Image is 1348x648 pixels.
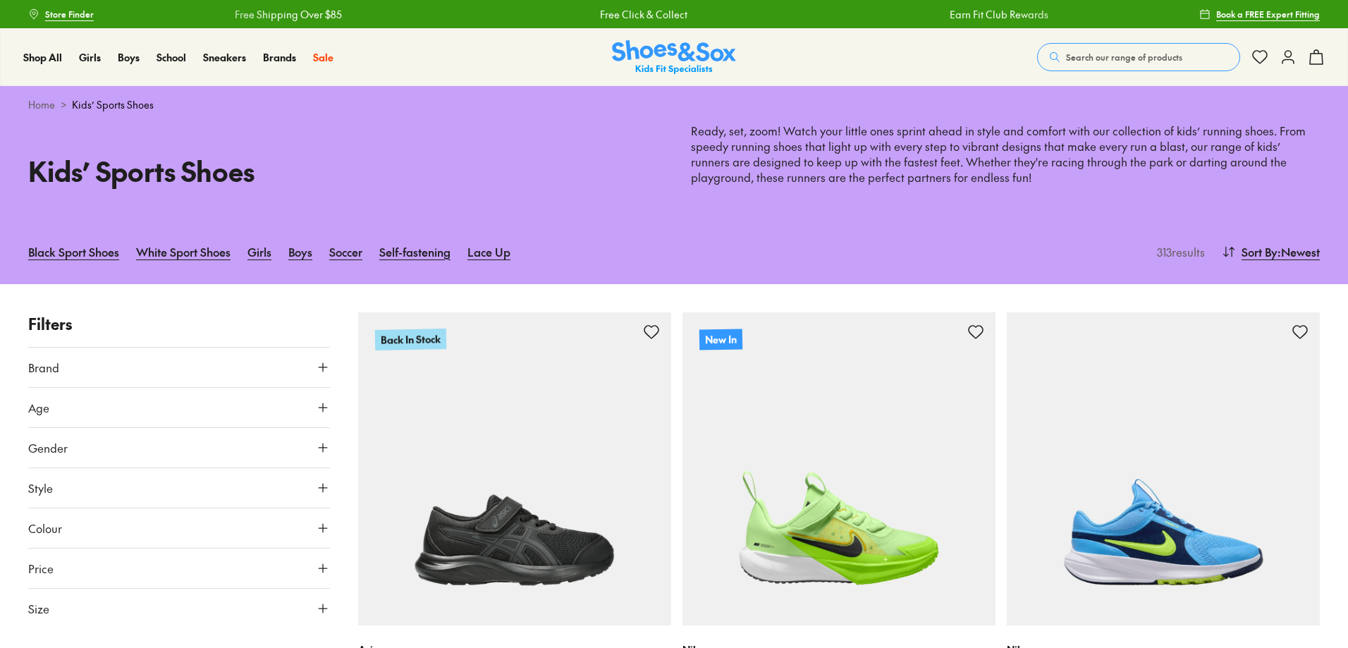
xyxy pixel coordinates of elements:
a: Boys [288,236,312,267]
a: Shoes & Sox [612,40,736,75]
a: Girls [247,236,271,267]
span: Size [28,600,49,617]
span: Style [28,479,53,496]
span: Book a FREE Expert Fitting [1216,8,1320,20]
a: Sale [313,50,333,65]
a: Shop All [23,50,62,65]
h1: Kids’ Sports Shoes [28,151,657,191]
span: Sneakers [203,50,246,64]
p: Back In Stock [375,329,446,350]
button: Gender [28,428,330,467]
a: White Sport Shoes [136,236,231,267]
span: School [157,50,186,64]
a: Boys [118,50,140,65]
span: : Newest [1277,243,1320,260]
span: Brands [263,50,296,64]
a: Black Sport Shoes [28,236,119,267]
span: Brand [28,359,59,376]
p: 313 results [1151,243,1205,260]
a: Free Click & Collect [599,7,687,22]
img: SNS_Logo_Responsive.svg [612,40,736,75]
a: School [157,50,186,65]
a: Home [28,97,55,112]
button: Search our range of products [1037,43,1240,71]
a: Soccer [329,236,362,267]
p: Ready, set, zoom! Watch your little ones sprint ahead in style and comfort with our collection of... [691,123,1320,185]
a: New In [682,312,995,625]
span: Boys [118,50,140,64]
span: Kids’ Sports Shoes [72,97,154,112]
div: > [28,97,1320,112]
a: Self-fastening [379,236,451,267]
button: Price [28,549,330,588]
a: Sneakers [203,50,246,65]
button: Style [28,468,330,508]
a: Lace Up [467,236,510,267]
span: Colour [28,520,62,537]
a: Free Shipping Over $85 [234,7,341,22]
button: Colour [28,508,330,548]
a: Earn Fit Club Rewards [949,7,1048,22]
span: Age [28,399,49,416]
span: Sort By [1242,243,1277,260]
span: Search our range of products [1066,51,1182,63]
span: Shop All [23,50,62,64]
a: Brands [263,50,296,65]
a: Book a FREE Expert Fitting [1199,1,1320,27]
p: New In [699,329,742,350]
a: Back In Stock [358,312,671,625]
a: Store Finder [28,1,94,27]
p: Filters [28,312,330,336]
span: Price [28,560,54,577]
span: Girls [79,50,101,64]
span: Gender [28,439,68,456]
a: Girls [79,50,101,65]
span: Sale [313,50,333,64]
button: Size [28,589,330,628]
button: Brand [28,348,330,387]
span: Store Finder [45,8,94,20]
button: Sort By:Newest [1222,236,1320,267]
button: Age [28,388,330,427]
